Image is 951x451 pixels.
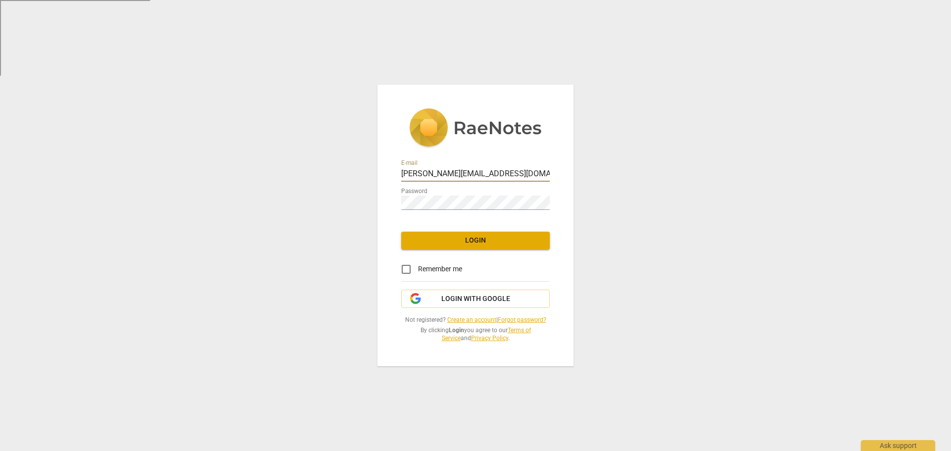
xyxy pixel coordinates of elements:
[861,440,935,451] div: Ask support
[409,236,542,246] span: Login
[441,294,510,304] span: Login with Google
[401,188,427,194] label: Password
[471,335,508,342] a: Privacy Policy
[418,264,462,274] span: Remember me
[401,160,418,166] label: E-mail
[401,232,550,250] button: Login
[447,316,496,323] a: Create an account
[409,108,542,149] img: 5ac2273c67554f335776073100b6d88f.svg
[442,327,531,342] a: Terms of Service
[401,316,550,324] span: Not registered? |
[401,326,550,343] span: By clicking you agree to our and .
[449,327,464,334] b: Login
[498,316,546,323] a: Forgot password?
[401,290,550,308] button: Login with Google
